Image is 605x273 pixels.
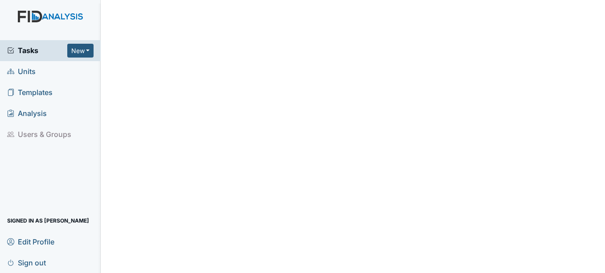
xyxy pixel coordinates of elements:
[7,214,89,227] span: Signed in as [PERSON_NAME]
[67,44,94,58] button: New
[7,45,67,56] a: Tasks
[7,65,36,79] span: Units
[7,235,54,248] span: Edit Profile
[7,86,53,99] span: Templates
[7,256,46,269] span: Sign out
[7,107,47,120] span: Analysis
